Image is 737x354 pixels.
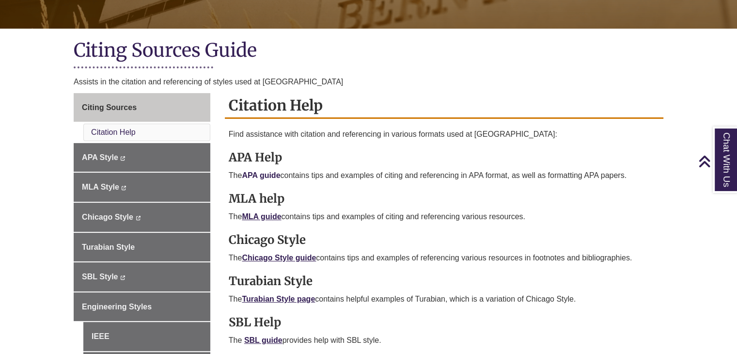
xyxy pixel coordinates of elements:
[242,212,281,221] a: MLA guide
[82,243,135,251] span: Turabian Style
[91,128,136,136] a: Citation Help
[74,233,210,262] a: Turabian Style
[74,292,210,322] a: Engineering Styles
[242,254,316,262] a: Chicago Style guide
[74,173,210,202] a: MLA Style
[74,93,210,122] a: Citing Sources
[242,295,315,303] a: Turabian Style page
[82,183,119,191] span: MLA Style
[225,93,663,119] h2: Citation Help
[229,129,659,140] p: Find assistance with citation and referencing in various formats used at [GEOGRAPHIC_DATA]:
[121,186,126,190] i: This link opens in a new window
[120,275,125,280] i: This link opens in a new window
[229,170,659,181] p: The contains tips and examples of citing and referencing in APA format, as well as formatting APA...
[82,213,133,221] span: Chicago Style
[74,262,210,291] a: SBL Style
[229,335,659,346] p: The provides help with SBL style.
[82,303,152,311] span: Engineering Styles
[229,191,284,206] strong: MLA help
[120,156,125,161] i: This link opens in a new window
[229,150,282,165] strong: APA Help
[229,232,306,247] strong: Chicago Style
[82,103,137,112] span: Citing Sources
[74,38,663,64] h1: Citing Sources Guide
[83,322,210,351] a: IEEE
[229,211,659,223] p: The contains tips and examples of citing and referencing various resources.
[229,252,659,264] p: The contains tips and examples of referencing various resources in footnotes and bibliographies.
[82,273,118,281] span: SBL Style
[74,143,210,172] a: APA Style
[242,171,280,179] a: APA guide
[229,293,659,305] p: The contains helpful examples of Turabian, which is a variation of Chicago Style.
[74,78,343,86] span: Assists in the citation and referencing of styles used at [GEOGRAPHIC_DATA]
[698,155,735,168] a: Back to Top
[135,216,141,220] i: This link opens in a new window
[74,203,210,232] a: Chicago Style
[229,274,313,289] strong: Turabian Style
[229,315,281,330] strong: SBL Help
[244,336,282,344] a: SBL guide
[82,153,118,161] span: APA Style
